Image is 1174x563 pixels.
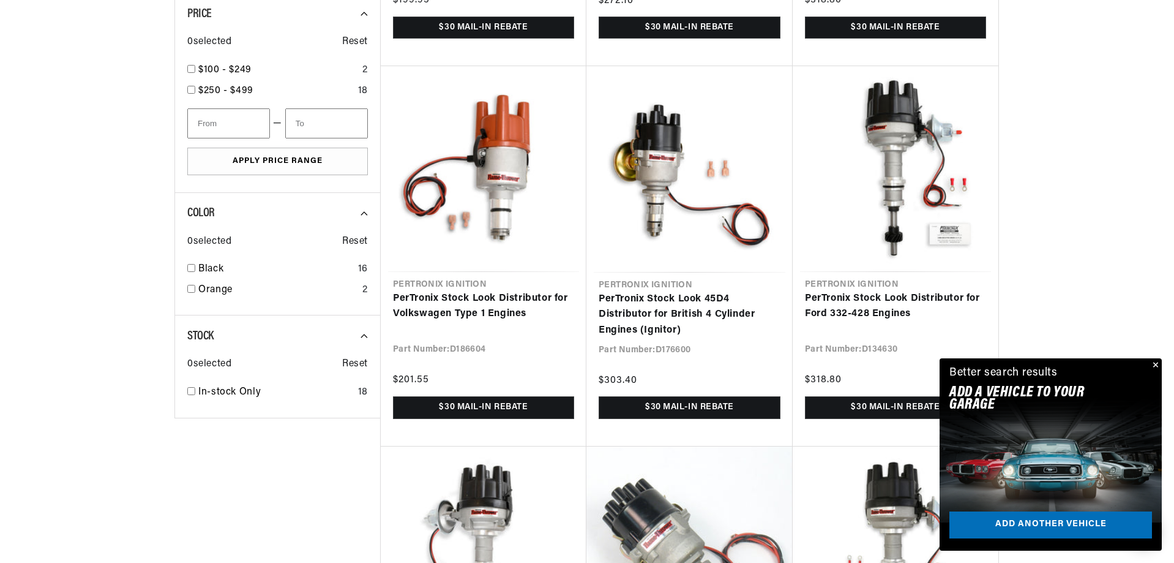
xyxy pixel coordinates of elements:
div: 2 [362,282,368,298]
a: Orange [198,282,357,298]
span: 0 selected [187,34,231,50]
span: Reset [342,234,368,250]
a: PerTronix Stock Look Distributor for Ford 332-428 Engines [805,291,986,322]
h2: Add A VEHICLE to your garage [949,387,1121,412]
input: To [285,108,368,138]
span: — [273,116,282,132]
a: PerTronix Stock Look Distributor for Volkswagen Type 1 Engines [393,291,574,322]
span: $100 - $249 [198,65,252,75]
div: 18 [358,385,368,401]
span: Color [187,207,215,219]
button: Apply Price Range [187,148,368,175]
div: 18 [358,83,368,99]
span: Price [187,8,212,20]
button: Close [1147,358,1162,373]
a: Add another vehicle [949,512,1152,539]
div: 2 [362,62,368,78]
a: PerTronix Stock Look 45D4 Distributor for British 4 Cylinder Engines (Ignitor) [599,292,780,339]
span: Reset [342,357,368,372]
div: Better search results [949,365,1058,382]
a: In-stock Only [198,385,353,401]
a: Black [198,262,353,278]
span: 0 selected [187,357,231,372]
span: $250 - $499 [198,86,253,96]
span: Reset [342,34,368,50]
span: Stock [187,330,214,342]
input: From [187,108,270,138]
div: 16 [358,262,368,278]
span: 0 selected [187,234,231,250]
